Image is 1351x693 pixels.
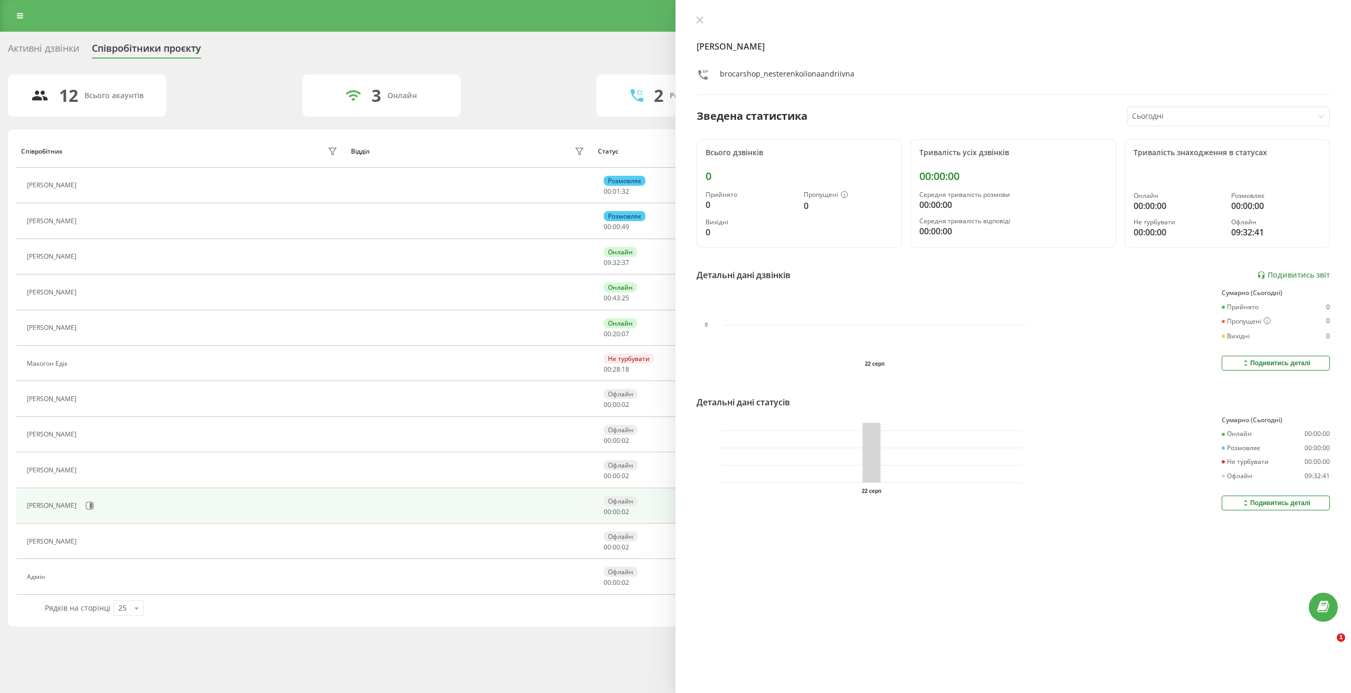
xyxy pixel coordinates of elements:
[622,578,629,587] span: 02
[622,293,629,302] span: 25
[613,436,620,445] span: 00
[1222,416,1330,424] div: Сумарно (Сьогодні)
[27,324,79,331] div: [PERSON_NAME]
[1134,192,1223,200] div: Онлайн
[622,258,629,267] span: 37
[622,436,629,445] span: 02
[919,198,1107,211] div: 00:00:00
[613,543,620,552] span: 00
[919,170,1107,183] div: 00:00:00
[604,329,611,338] span: 00
[1222,333,1250,340] div: Вихідні
[604,223,629,231] div: : :
[604,295,629,302] div: : :
[1337,633,1345,642] span: 1
[697,396,790,409] div: Детальні дані статусів
[613,578,620,587] span: 00
[59,86,78,106] div: 12
[1231,200,1321,212] div: 00:00:00
[604,437,629,444] div: : :
[1222,356,1330,371] button: Подивитись деталі
[706,148,893,157] div: Всього дзвінків
[622,222,629,231] span: 49
[604,259,629,267] div: : :
[1222,472,1252,480] div: Офлайн
[351,148,369,155] div: Відділ
[598,148,619,155] div: Статус
[27,289,79,296] div: [PERSON_NAME]
[27,253,79,260] div: [PERSON_NAME]
[697,108,807,124] div: Зведена статистика
[27,431,79,438] div: [PERSON_NAME]
[919,148,1107,157] div: Тривалість усіх дзвінків
[604,472,629,480] div: : :
[1326,303,1330,311] div: 0
[21,148,63,155] div: Співробітник
[613,187,620,196] span: 01
[613,258,620,267] span: 32
[622,400,629,409] span: 02
[1241,359,1310,367] div: Подивитись деталі
[604,471,611,480] span: 00
[118,603,127,613] div: 25
[1305,458,1330,466] div: 00:00:00
[1222,496,1330,510] button: Подивитись деталі
[604,222,611,231] span: 00
[697,269,791,281] div: Детальні дані дзвінків
[604,293,611,302] span: 00
[613,293,620,302] span: 43
[27,502,79,509] div: [PERSON_NAME]
[1222,430,1252,438] div: Онлайн
[92,43,201,59] div: Співробітники проєкту
[919,217,1107,225] div: Середня тривалість відповіді
[604,282,637,292] div: Онлайн
[1305,430,1330,438] div: 00:00:00
[27,573,48,581] div: Адмін
[604,365,611,374] span: 00
[604,543,611,552] span: 00
[604,318,637,328] div: Онлайн
[27,182,79,189] div: [PERSON_NAME]
[697,40,1330,53] h4: [PERSON_NAME]
[1222,303,1259,311] div: Прийнято
[919,191,1107,198] div: Середня тривалість розмови
[604,578,611,587] span: 00
[1134,148,1321,157] div: Тривалість знаходження в статусах
[654,86,663,106] div: 2
[1326,317,1330,326] div: 0
[27,395,79,403] div: [PERSON_NAME]
[919,225,1107,238] div: 00:00:00
[622,507,629,516] span: 02
[27,538,79,545] div: [PERSON_NAME]
[622,471,629,480] span: 02
[604,188,629,195] div: : :
[604,247,637,257] div: Онлайн
[613,507,620,516] span: 00
[604,531,638,542] div: Офлайн
[1222,458,1269,466] div: Не турбувати
[27,217,79,225] div: [PERSON_NAME]
[372,86,381,106] div: 3
[604,436,611,445] span: 00
[622,329,629,338] span: 07
[1134,226,1223,239] div: 00:00:00
[613,400,620,409] span: 00
[604,401,629,409] div: : :
[706,219,795,226] div: Вихідні
[1222,317,1271,326] div: Пропущені
[1231,219,1321,226] div: Офлайн
[1134,200,1223,212] div: 00:00:00
[604,187,611,196] span: 00
[1241,499,1310,507] div: Подивитись деталі
[604,366,629,373] div: : :
[45,603,111,613] span: Рядків на сторінці
[804,191,893,200] div: Пропущені
[1257,271,1330,280] a: Подивитись звіт
[604,567,638,577] div: Офлайн
[1222,289,1330,297] div: Сумарно (Сьогодні)
[604,425,638,435] div: Офлайн
[604,579,629,586] div: : :
[27,467,79,474] div: [PERSON_NAME]
[1231,192,1321,200] div: Розмовляє
[604,211,645,221] div: Розмовляє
